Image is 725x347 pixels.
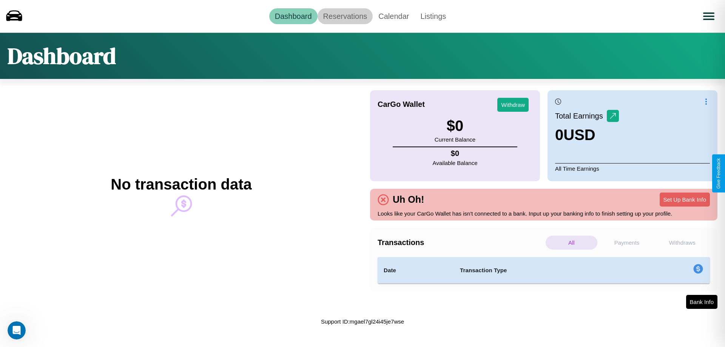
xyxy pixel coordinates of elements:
p: All [546,236,597,250]
button: Bank Info [686,295,717,309]
iframe: Intercom live chat [8,321,26,339]
h4: CarGo Wallet [378,100,425,109]
button: Open menu [698,6,719,27]
h4: $ 0 [433,149,478,158]
button: Withdraw [497,98,529,112]
h4: Uh Oh! [389,194,428,205]
h3: 0 USD [555,126,619,143]
div: Give Feedback [716,158,721,189]
h4: Transactions [378,238,544,247]
p: Withdraws [656,236,708,250]
table: simple table [378,257,710,284]
h2: No transaction data [111,176,251,193]
h3: $ 0 [435,117,475,134]
h1: Dashboard [8,40,116,71]
p: Current Balance [435,134,475,145]
h4: Transaction Type [460,266,631,275]
p: Looks like your CarGo Wallet has isn't connected to a bank. Input up your banking info to finish ... [378,208,710,219]
a: Reservations [318,8,373,24]
h4: Date [384,266,448,275]
button: Set Up Bank Info [660,193,710,207]
p: Support ID: mgael7gl24i45je7wse [321,316,404,327]
p: All Time Earnings [555,163,710,174]
a: Dashboard [269,8,318,24]
p: Total Earnings [555,109,607,123]
p: Available Balance [433,158,478,168]
a: Calendar [373,8,415,24]
p: Payments [601,236,653,250]
a: Listings [415,8,452,24]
